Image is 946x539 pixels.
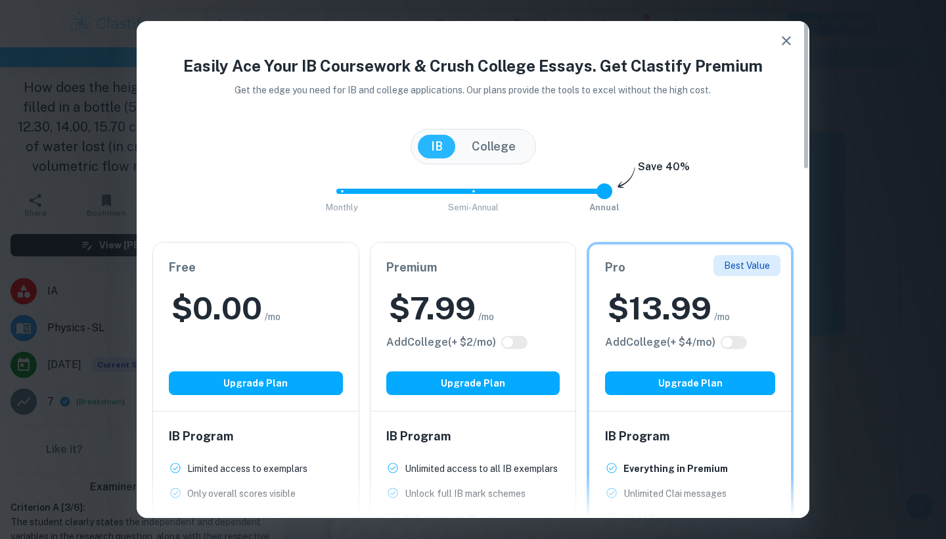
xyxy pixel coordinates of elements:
h6: IB Program [605,427,775,446]
span: Monthly [326,202,358,212]
button: Upgrade Plan [605,371,775,395]
button: IB [418,135,456,158]
button: Upgrade Plan [386,371,560,395]
p: Everything in Premium [623,461,728,476]
p: Get the edge you need for IB and college applications. Our plans provide the tools to excel witho... [217,83,730,97]
span: /mo [714,310,730,324]
button: College [459,135,529,158]
h4: Easily Ace Your IB Coursework & Crush College Essays. Get Clastify Premium [152,54,794,78]
span: /mo [265,310,281,324]
h6: Click to see all the additional College features. [605,335,715,350]
h6: Pro [605,258,775,277]
button: Upgrade Plan [169,371,343,395]
h6: IB Program [169,427,343,446]
img: subscription-arrow.svg [618,167,635,189]
h6: Save 40% [638,159,690,181]
h2: $ 0.00 [171,287,262,329]
p: Unlimited access to all IB exemplars [405,461,558,476]
h2: $ 7.99 [389,287,476,329]
span: Semi-Annual [448,202,499,212]
h6: IB Program [386,427,560,446]
span: /mo [478,310,494,324]
h6: Click to see all the additional College features. [386,335,496,350]
h2: $ 13.99 [608,287,711,329]
h6: Premium [386,258,560,277]
h6: Free [169,258,343,277]
p: Limited access to exemplars [187,461,307,476]
p: Best Value [724,258,770,273]
span: Annual [589,202,619,212]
